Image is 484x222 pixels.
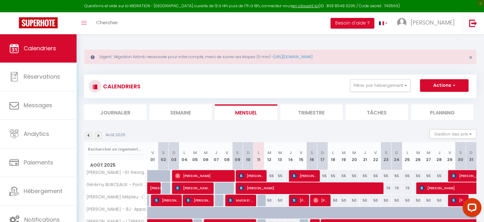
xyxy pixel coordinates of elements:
[459,150,462,156] abbr: S
[292,170,317,182] span: [PERSON_NAME]
[85,182,148,187] span: Gérémy BURCEAUX - Pont de Beauvoisin · Les 4 Chênes - T2 refait à neuf
[328,142,338,170] th: 18
[466,195,476,206] div: 50
[349,195,360,206] div: 50
[338,195,349,206] div: 50
[332,150,334,156] abbr: L
[85,207,148,212] span: [PERSON_NAME] - BJ · Appartement cosy et rénové
[381,182,392,194] div: 70
[204,150,208,156] abbr: M
[264,170,275,182] div: 55
[413,170,423,182] div: 55
[338,142,349,170] th: 19
[280,104,343,120] li: Trimestre
[147,142,158,170] th: 01
[24,158,53,166] span: Paiements
[427,150,430,156] abbr: M
[179,142,190,170] th: 04
[469,55,472,60] button: Close
[106,132,125,138] p: Août 2025
[253,142,264,170] th: 11
[300,150,302,156] abbr: V
[211,142,222,170] th: 07
[381,170,392,182] div: 55
[374,150,377,156] abbr: V
[434,170,445,182] div: 55
[239,170,264,182] span: [PERSON_NAME]
[458,196,484,222] iframe: LiveChat chat widget
[434,195,445,206] div: 50
[470,150,473,156] abbr: D
[391,170,402,182] div: 55
[413,195,423,206] div: 50
[151,150,154,156] abbr: V
[381,142,392,170] th: 23
[455,142,466,170] th: 30
[274,54,313,59] a: [URL][DOMAIN_NAME]
[190,142,200,170] th: 05
[222,142,232,170] th: 08
[402,195,413,206] div: 50
[226,150,228,156] abbr: V
[349,170,360,182] div: 55
[391,182,402,194] div: 70
[236,150,239,156] abbr: S
[469,53,472,61] span: ×
[423,142,434,170] th: 27
[193,150,197,156] abbr: M
[278,150,282,156] abbr: M
[84,50,476,64] div: Urgent : Migration Airbnb nécessaire pour votre compte, merci de suivre ces étapes (5 min) -
[239,182,382,194] span: [PERSON_NAME]
[150,179,164,191] span: [PERSON_NAME]
[296,142,307,170] th: 15
[391,142,402,170] th: 24
[451,194,465,206] span: [PERSON_NAME]
[85,170,148,175] span: [PERSON_NAME] -St Georges d'Espéranche · L'Atelier Cosy - centre ville
[84,104,147,120] li: Journalier
[247,150,250,156] abbr: D
[268,150,271,156] abbr: M
[264,195,275,206] div: 50
[228,194,253,206] span: Maïté Et [PERSON_NAME]
[423,195,434,206] div: 50
[215,104,277,120] li: Mensuel
[360,195,370,206] div: 50
[469,19,477,27] img: logout
[321,150,324,156] abbr: D
[342,150,346,156] abbr: M
[346,104,408,120] li: Tâches
[169,142,179,170] th: 03
[392,12,463,34] a: ... [PERSON_NAME]
[85,195,148,199] span: [PERSON_NAME] Mépieu · L'Escale Favergeoise - Proche centrales
[381,195,392,206] div: 50
[352,150,356,156] abbr: M
[215,150,217,156] abbr: J
[350,79,411,92] button: Filtrer par hébergement
[402,170,413,182] div: 55
[413,142,423,170] th: 26
[292,3,319,8] a: en cliquant ici
[275,195,285,206] div: 50
[349,142,360,170] th: 20
[391,195,402,206] div: 50
[243,142,254,170] th: 10
[24,187,62,195] span: Hébergement
[292,194,306,206] span: [PERSON_NAME]
[402,142,413,170] th: 25
[158,142,169,170] th: 02
[395,150,398,156] abbr: D
[445,142,455,170] th: 29
[275,142,285,170] th: 13
[307,142,317,170] th: 16
[406,150,408,156] abbr: L
[317,142,328,170] th: 17
[466,142,476,170] th: 31
[434,142,445,170] th: 28
[24,101,52,109] span: Messages
[200,142,211,170] th: 06
[96,19,118,26] span: Chercher
[88,144,144,155] input: Rechercher un logement...
[402,182,413,194] div: 70
[448,150,451,156] abbr: V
